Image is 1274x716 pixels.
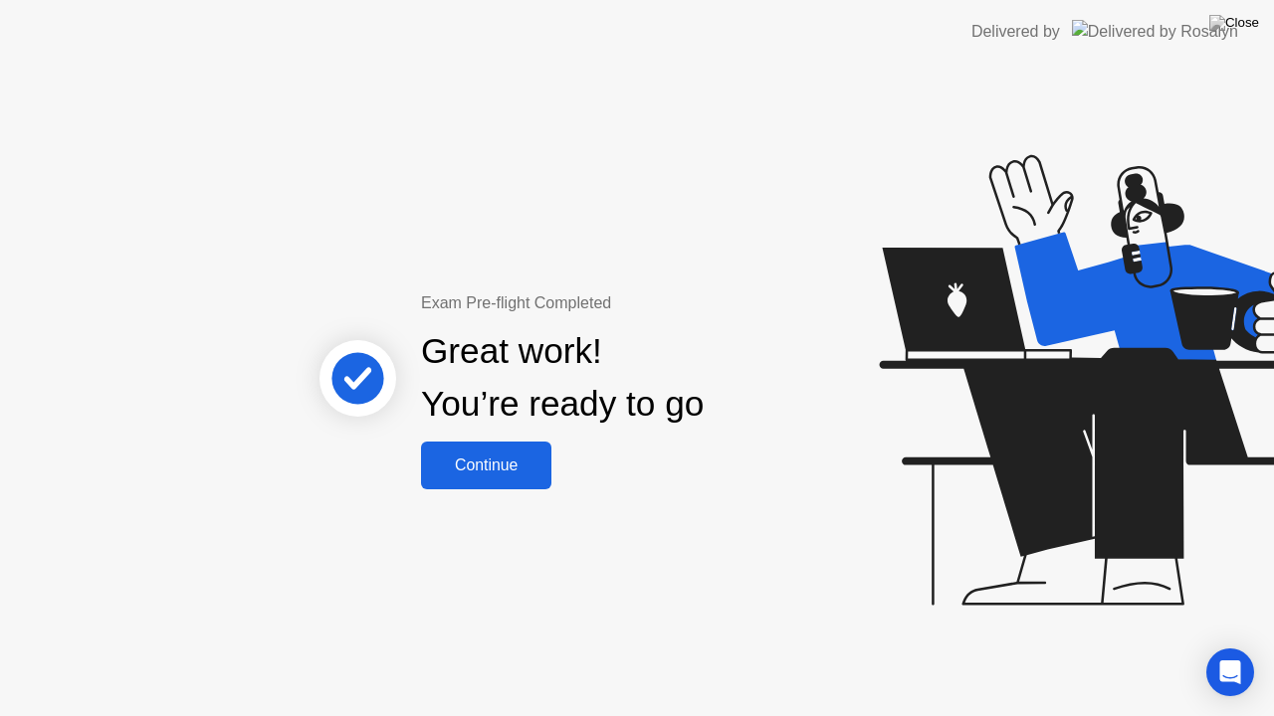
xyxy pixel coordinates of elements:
div: Delivered by [971,20,1060,44]
div: Continue [427,456,545,474]
div: Open Intercom Messenger [1206,648,1254,696]
button: Continue [421,442,551,489]
img: Delivered by Rosalyn [1072,20,1238,43]
img: Close [1209,15,1259,31]
div: Exam Pre-flight Completed [421,291,832,315]
div: Great work! You’re ready to go [421,325,704,431]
